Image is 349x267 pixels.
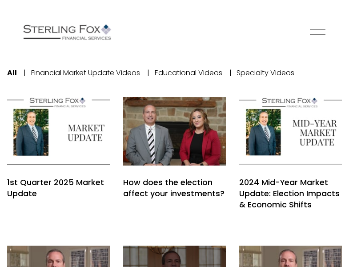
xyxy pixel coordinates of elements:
img: Sterling Fox Financial Services [21,21,113,43]
a: 1st Quarter 2025 Market Update [7,177,110,199]
a: Financial Market Update Videos [31,68,140,78]
a: How does the election affect your investments? [123,97,226,166]
a: All [7,68,17,78]
a: 2024 Mid-Year Market Update: Election Impacts & Economic Shifts [239,97,342,166]
span: | [24,68,26,78]
a: Educational Videos [155,68,222,78]
nav: categories [7,43,342,104]
a: 1st Quarter 2025 Market Update [7,97,110,166]
a: How does the election affect your investments? [123,177,226,199]
span: | [229,68,232,78]
a: 2024 Mid-Year Market Update: Election Impacts & Economic Shifts [239,177,342,210]
span: | [147,68,149,78]
a: Specialty Videos [237,68,294,78]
